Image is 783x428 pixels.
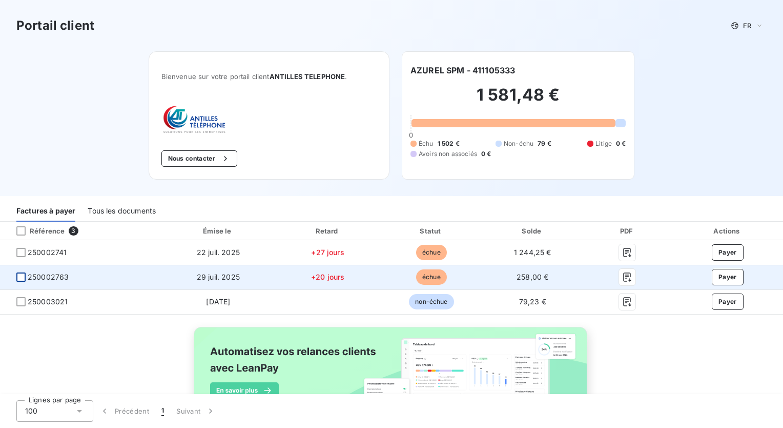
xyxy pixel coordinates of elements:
[161,150,237,167] button: Nous contacter
[161,406,164,416] span: 1
[28,297,68,307] span: 250003021
[277,226,378,236] div: Retard
[8,226,65,236] div: Référence
[438,139,460,148] span: 1 502 €
[93,400,155,422] button: Précédent
[206,297,230,306] span: [DATE]
[674,226,781,236] div: Actions
[519,297,546,306] span: 79,23 €
[69,226,78,236] span: 3
[161,72,377,81] span: Bienvenue sur votre portail client .
[28,247,67,258] span: 250002741
[410,64,515,76] h6: AZUREL SPM - 411105333
[25,406,37,416] span: 100
[16,16,94,35] h3: Portail client
[712,294,744,310] button: Payer
[485,226,581,236] div: Solde
[743,22,751,30] span: FR
[409,294,454,309] span: non-échue
[481,149,491,159] span: 0 €
[161,105,227,134] img: Company logo
[410,85,626,115] h2: 1 581,48 €
[419,149,477,159] span: Avoirs non associés
[409,131,413,139] span: 0
[270,72,345,81] span: ANTILLES TELEPHONE
[311,273,344,281] span: +20 jours
[585,226,670,236] div: PDF
[382,226,481,236] div: Statut
[197,248,240,257] span: 22 juil. 2025
[416,269,447,285] span: échue
[28,272,69,282] span: 250002763
[416,245,447,260] span: échue
[155,400,170,422] button: 1
[311,248,344,257] span: +27 jours
[197,273,240,281] span: 29 juil. 2025
[514,248,551,257] span: 1 244,25 €
[88,200,156,222] div: Tous les documents
[419,139,434,148] span: Échu
[504,139,533,148] span: Non-échu
[163,226,273,236] div: Émise le
[595,139,612,148] span: Litige
[170,400,222,422] button: Suivant
[517,273,548,281] span: 258,00 €
[712,244,744,261] button: Payer
[538,139,551,148] span: 79 €
[712,269,744,285] button: Payer
[616,139,626,148] span: 0 €
[16,200,75,222] div: Factures à payer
